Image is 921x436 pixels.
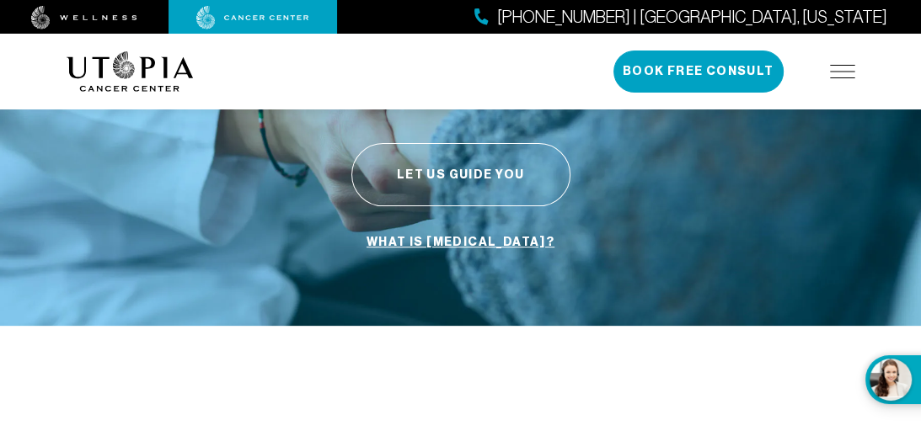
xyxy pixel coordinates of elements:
[474,5,887,29] a: [PHONE_NUMBER] | [GEOGRAPHIC_DATA], [US_STATE]
[67,51,194,92] img: logo
[362,226,559,258] a: What is [MEDICAL_DATA]?
[613,51,784,93] button: Book Free Consult
[830,65,855,78] img: icon-hamburger
[31,6,137,29] img: wellness
[196,6,309,29] img: cancer center
[351,143,570,206] button: Let Us Guide You
[497,5,887,29] span: [PHONE_NUMBER] | [GEOGRAPHIC_DATA], [US_STATE]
